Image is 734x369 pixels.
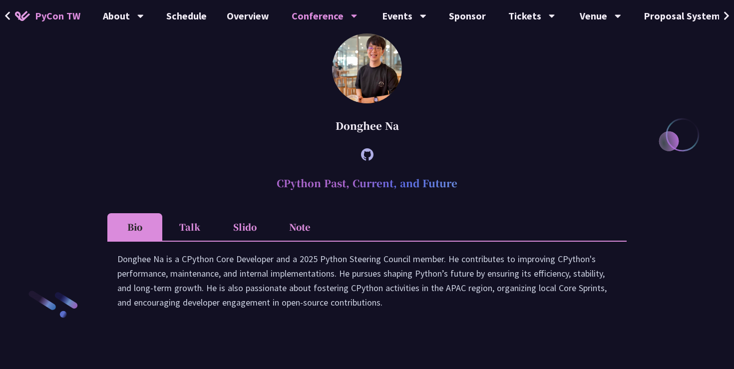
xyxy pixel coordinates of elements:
[107,213,162,241] li: Bio
[107,111,627,141] div: Donghee Na
[35,8,80,23] span: PyCon TW
[107,168,627,198] h2: CPython Past, Current, and Future
[332,33,402,103] img: Donghee Na
[162,213,217,241] li: Talk
[15,11,30,21] img: Home icon of PyCon TW 2025
[272,213,327,241] li: Note
[117,252,617,320] div: Donghee Na is a CPython Core Developer and a 2025 Python Steering Council member. He contributes ...
[5,3,90,28] a: PyCon TW
[217,213,272,241] li: Slido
